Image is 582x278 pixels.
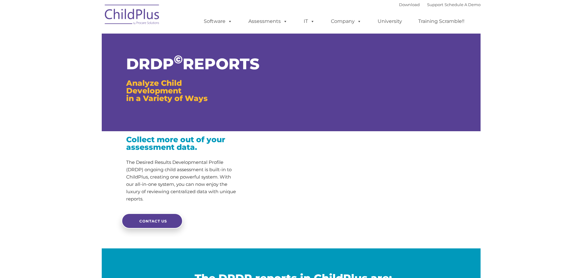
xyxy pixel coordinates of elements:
[126,78,182,95] span: Analyze Child Development
[122,213,183,229] a: CONTACT US
[325,15,368,27] a: Company
[427,2,443,7] a: Support
[445,2,481,7] a: Schedule A Demo
[126,159,238,203] p: The Desired Results Developmental Profile (DRDP) ongoing child assessment is built-in to ChildPlu...
[198,15,238,27] a: Software
[242,15,294,27] a: Assessments
[139,219,167,223] span: CONTACT US
[126,56,238,72] h1: DRDP REPORTS
[399,2,420,7] a: Download
[126,94,208,103] span: in a Variety of Ways
[174,52,183,66] sup: ©
[298,15,321,27] a: IT
[372,15,408,27] a: University
[102,0,163,31] img: ChildPlus by Procare Solutions
[126,136,238,151] h3: Collect more out of your assessment data.
[399,2,481,7] font: |
[412,15,470,27] a: Training Scramble!!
